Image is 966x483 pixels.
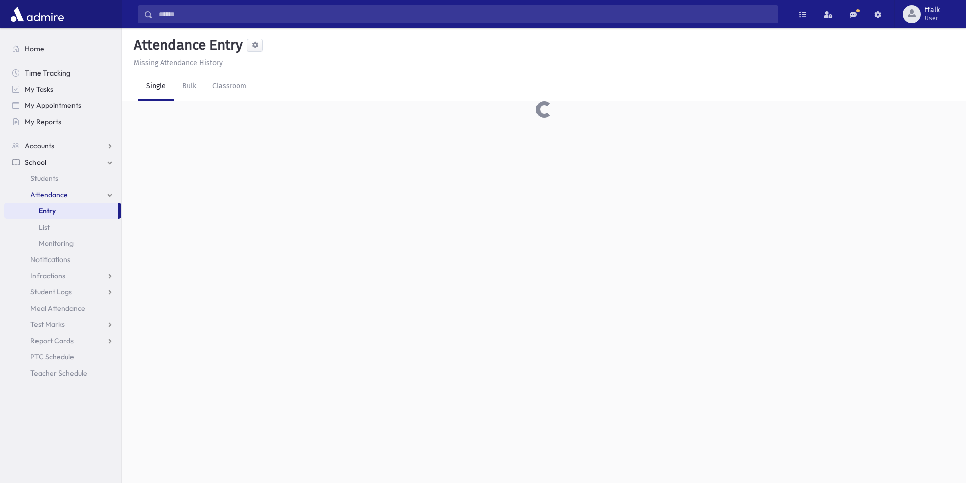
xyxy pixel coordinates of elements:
a: School [4,154,121,170]
span: Home [25,44,44,53]
span: Monitoring [39,239,74,248]
h5: Attendance Entry [130,36,243,54]
a: Meal Attendance [4,300,121,316]
a: Report Cards [4,332,121,349]
a: Classroom [204,72,255,101]
span: Test Marks [30,320,65,329]
span: User [925,14,940,22]
a: Notifications [4,251,121,268]
a: Monitoring [4,235,121,251]
a: PTC Schedule [4,349,121,365]
span: Time Tracking [25,68,70,78]
a: Test Marks [4,316,121,332]
span: Entry [39,206,56,215]
span: Attendance [30,190,68,199]
a: Entry [4,203,118,219]
a: Bulk [174,72,204,101]
a: Attendance [4,187,121,203]
a: My Tasks [4,81,121,97]
u: Missing Attendance History [134,59,223,67]
span: Teacher Schedule [30,368,87,378]
span: School [25,158,46,167]
a: List [4,219,121,235]
span: List [39,222,50,232]
span: My Reports [25,117,61,126]
a: Students [4,170,121,187]
span: ffalk [925,6,940,14]
span: My Appointments [25,101,81,110]
span: PTC Schedule [30,352,74,361]
a: My Reports [4,114,121,130]
span: My Tasks [25,85,53,94]
a: My Appointments [4,97,121,114]
a: Time Tracking [4,65,121,81]
a: Single [138,72,174,101]
a: Accounts [4,138,121,154]
span: Notifications [30,255,70,264]
input: Search [153,5,778,23]
span: Students [30,174,58,183]
span: Report Cards [30,336,74,345]
a: Infractions [4,268,121,284]
span: Meal Attendance [30,304,85,313]
span: Student Logs [30,287,72,296]
a: Home [4,41,121,57]
a: Missing Attendance History [130,59,223,67]
a: Student Logs [4,284,121,300]
a: Teacher Schedule [4,365,121,381]
img: AdmirePro [8,4,66,24]
span: Infractions [30,271,65,280]
span: Accounts [25,141,54,151]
